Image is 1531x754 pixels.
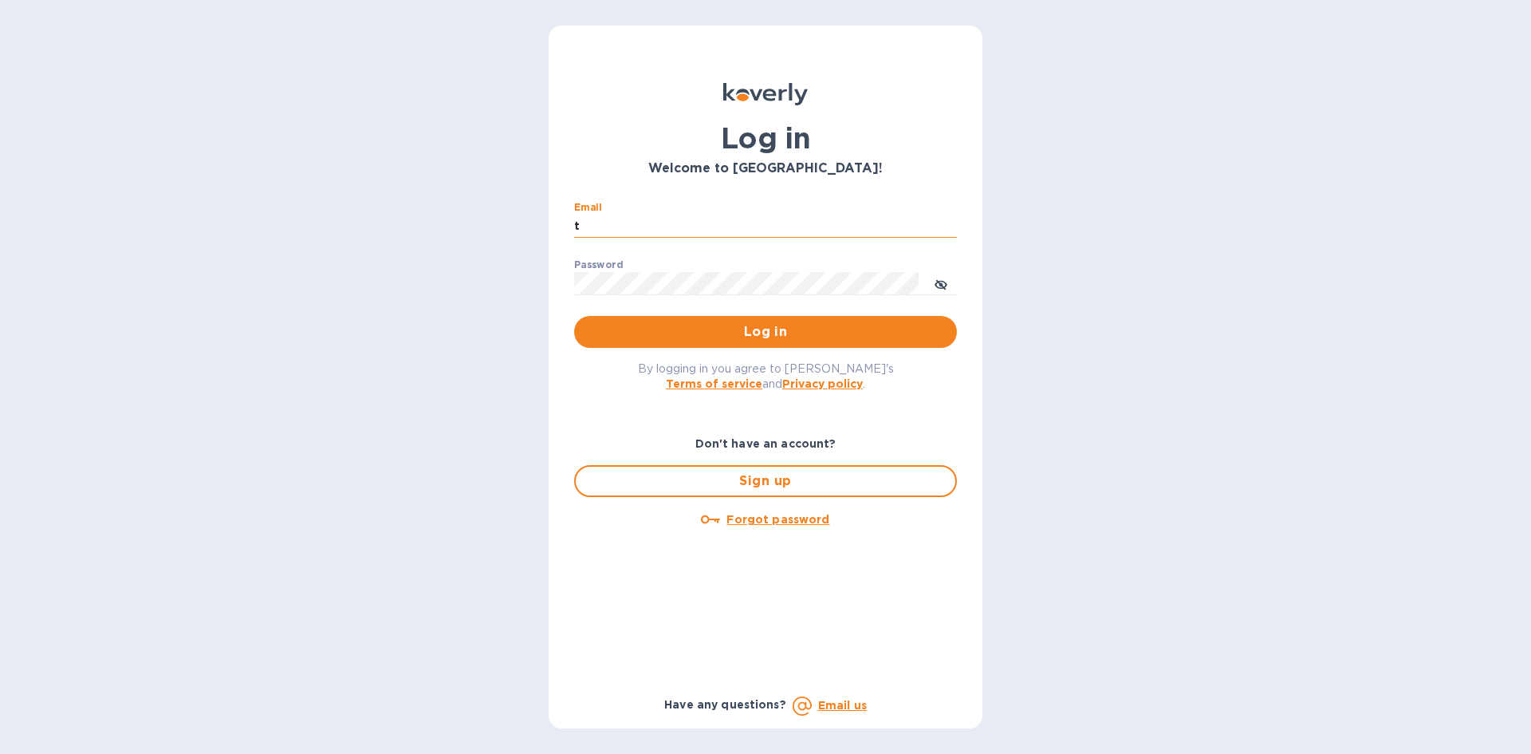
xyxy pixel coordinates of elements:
label: Password [574,260,623,270]
b: Don't have an account? [695,437,836,450]
span: By logging in you agree to [PERSON_NAME]'s and . [638,362,894,390]
a: Privacy policy [782,377,863,390]
button: toggle password visibility [925,267,957,299]
a: Terms of service [666,377,762,390]
u: Forgot password [726,513,829,526]
a: Email us [818,699,867,712]
label: Email [574,203,602,212]
input: Enter email address [574,215,957,239]
button: Sign up [574,465,957,497]
span: Sign up [588,472,943,491]
h1: Log in [574,121,957,155]
img: Koverly [723,83,808,105]
span: Log in [587,322,944,341]
h3: Welcome to [GEOGRAPHIC_DATA]! [574,161,957,176]
button: Log in [574,316,957,348]
b: Have any questions? [664,698,786,711]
